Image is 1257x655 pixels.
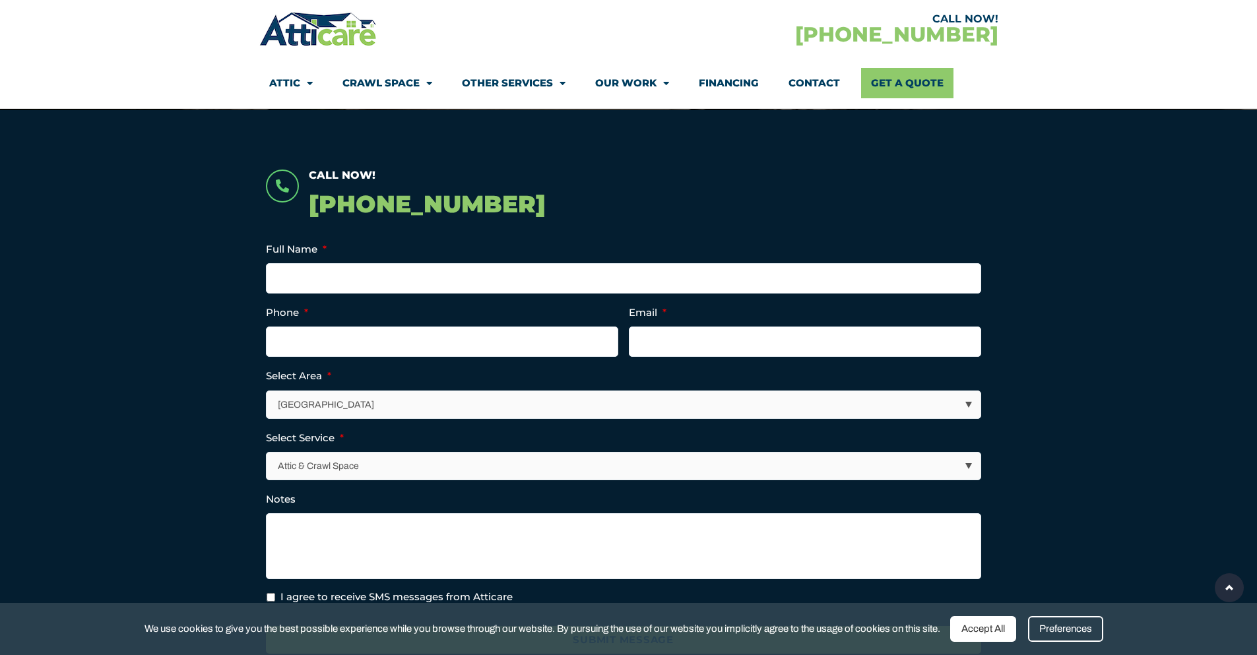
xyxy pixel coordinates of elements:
[266,369,331,383] label: Select Area
[145,621,940,637] span: We use cookies to give you the best possible experience while you browse through our website. By ...
[266,243,327,256] label: Full Name
[266,493,296,506] label: Notes
[789,68,840,98] a: Contact
[595,68,669,98] a: Our Work
[309,169,375,181] span: Call Now!
[699,68,759,98] a: Financing
[629,14,998,24] div: CALL NOW!
[342,68,432,98] a: Crawl Space
[269,68,988,98] nav: Menu
[269,68,313,98] a: Attic
[462,68,565,98] a: Other Services
[861,68,953,98] a: Get A Quote
[280,590,513,605] label: I agree to receive SMS messages from Atticare
[629,306,666,319] label: Email
[950,616,1016,642] div: Accept All
[1028,616,1103,642] div: Preferences
[266,431,344,445] label: Select Service
[266,306,308,319] label: Phone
